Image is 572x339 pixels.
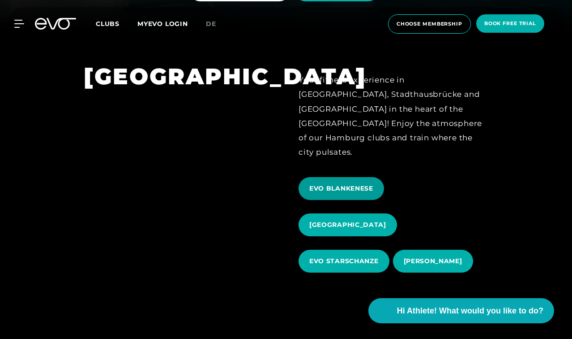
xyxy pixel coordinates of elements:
a: EVO STARSCHANZE [299,243,393,279]
a: [GEOGRAPHIC_DATA] [299,207,401,243]
font: [GEOGRAPHIC_DATA] [84,63,367,90]
a: [PERSON_NAME] [393,243,477,279]
a: MYEVO LOGIN [137,20,188,28]
font: choose membership [397,21,462,27]
a: book free trial [474,14,547,34]
font: Your fitness experience in [GEOGRAPHIC_DATA], Stadthausbrücke and [GEOGRAPHIC_DATA] in the heart ... [299,75,482,156]
font: Clubs [96,20,120,28]
a: de [206,19,227,29]
font: [GEOGRAPHIC_DATA] [309,221,386,229]
a: choose membership [385,14,474,34]
font: Hi Athlete! What would you like to do? [397,306,543,315]
font: EVO STARSCHANZE [309,257,379,265]
font: de [206,20,216,28]
font: book free trial [484,20,536,26]
font: [PERSON_NAME] [404,257,462,265]
a: EVO BLANKENESE [299,170,388,207]
font: EVO BLANKENESE [309,184,373,192]
a: Clubs [96,19,137,28]
button: Hi Athlete! What would you like to do? [368,298,554,323]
